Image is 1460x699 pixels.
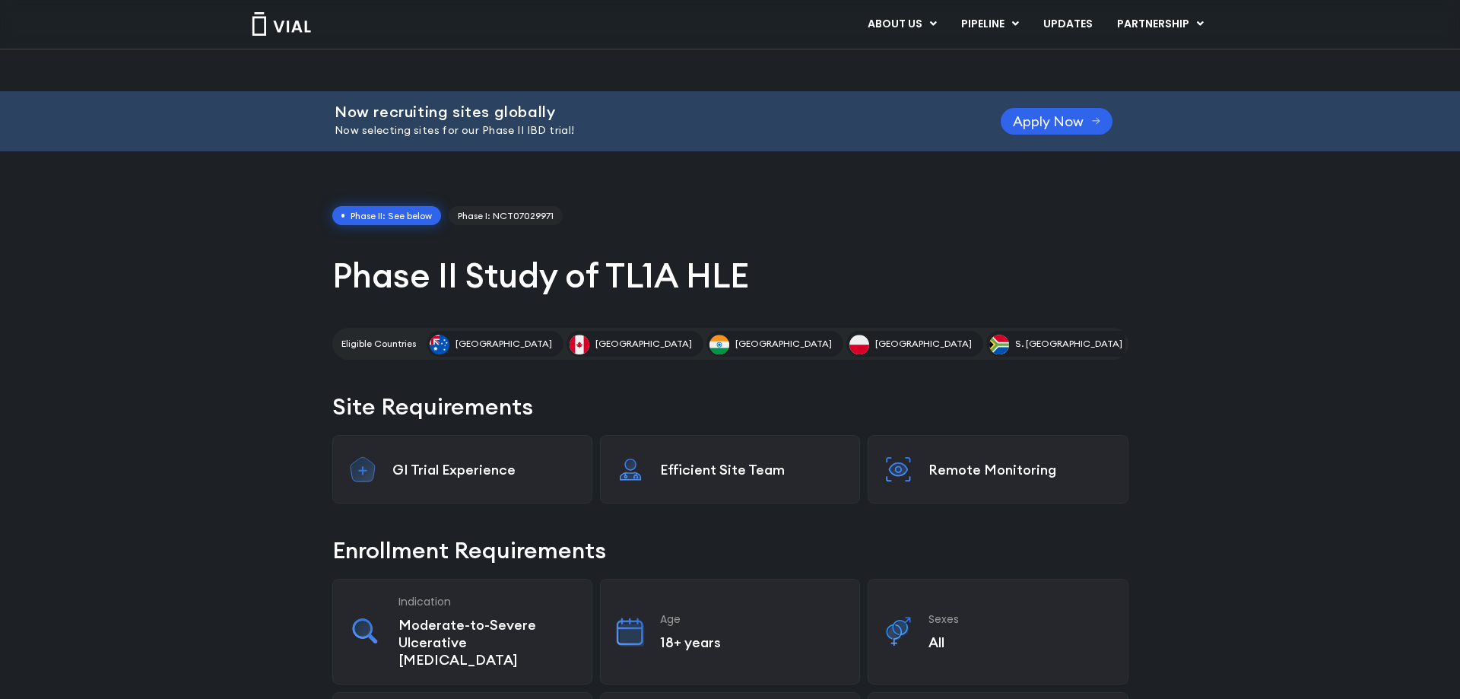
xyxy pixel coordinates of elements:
[709,335,729,354] img: India
[660,461,844,478] p: Efficient Site Team
[928,612,1112,626] h3: Sexes
[332,253,1128,297] h1: Phase II Study of TL1A HLE
[949,11,1030,37] a: PIPELINEMenu Toggle
[398,616,576,669] p: Moderate-to-Severe Ulcerative [MEDICAL_DATA]
[455,337,552,351] span: [GEOGRAPHIC_DATA]
[989,335,1009,354] img: S. Africa
[449,206,563,226] a: Phase I: NCT07029971
[332,206,442,226] span: Phase II: See below
[595,337,692,351] span: [GEOGRAPHIC_DATA]
[1031,11,1104,37] a: UPDATES
[341,337,416,351] h2: Eligible Countries
[398,595,576,608] h3: Indication
[430,335,449,354] img: Australia
[660,634,844,651] p: 18+ years
[332,390,1128,423] h2: Site Requirements
[335,122,963,139] p: Now selecting sites for our Phase II IBD trial!
[332,534,1128,567] h2: Enrollment Requirements
[849,335,869,354] img: Poland
[1105,11,1216,37] a: PARTNERSHIPMenu Toggle
[335,103,963,120] h2: Now recruiting sites globally
[928,461,1112,478] p: Remote Monitoring
[660,612,844,626] h3: Age
[875,337,972,351] span: [GEOGRAPHIC_DATA]
[392,461,576,478] p: GI Trial Experience
[1013,116,1084,127] span: Apply Now
[1015,337,1122,351] span: S. [GEOGRAPHIC_DATA]
[251,12,312,36] img: Vial Logo
[1001,108,1112,135] a: Apply Now
[570,335,589,354] img: Canada
[928,634,1112,651] p: All
[855,11,948,37] a: ABOUT USMenu Toggle
[735,337,832,351] span: [GEOGRAPHIC_DATA]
